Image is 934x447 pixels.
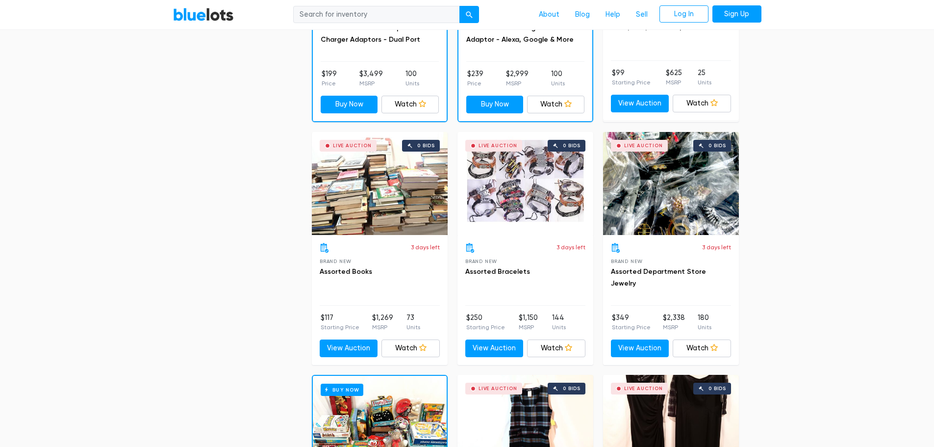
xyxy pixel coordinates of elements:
div: 0 bids [417,143,435,148]
a: Watch [673,340,731,357]
a: Assorted Books [320,267,372,276]
p: Starting Price [612,323,651,332]
a: Help [598,5,628,24]
a: BlueLots [173,7,234,22]
p: Units [698,323,711,332]
p: Units [698,78,711,87]
li: 180 [698,313,711,332]
li: $199 [322,69,337,88]
p: Starting Price [612,78,651,87]
li: $1,150 [519,313,538,332]
p: MSRP [666,78,682,87]
li: $239 [467,69,483,88]
div: Live Auction [333,143,372,148]
p: MSRP [372,323,393,332]
a: Sell [628,5,656,24]
div: Live Auction [479,386,517,391]
a: Watch [527,96,584,113]
a: Watch [673,95,731,112]
div: Live Auction [624,143,663,148]
a: Log In [659,5,708,23]
a: View Auction [611,95,669,112]
a: Sign Up [712,5,761,23]
a: Buy Now [321,96,378,113]
p: MSRP [359,79,383,88]
a: Assorted Department Store Jewelry [611,267,706,288]
div: Live Auction [479,143,517,148]
a: View Auction [611,340,669,357]
p: 3 days left [702,243,731,252]
li: $625 [666,68,682,87]
li: $3,499 [359,69,383,88]
li: $117 [321,313,359,332]
p: MSRP [519,323,538,332]
p: Starting Price [466,323,505,332]
p: MSRP [663,323,685,332]
span: Brand New [611,259,643,264]
div: 0 bids [708,386,726,391]
p: 3 days left [556,243,585,252]
li: $250 [466,313,505,332]
a: Watch [381,340,440,357]
p: Price [467,79,483,88]
div: Live Auction [624,386,663,391]
li: $1,269 [372,313,393,332]
p: MSRP [506,79,529,88]
p: 3 days left [411,243,440,252]
a: View Auction [465,340,524,357]
li: 25 [698,68,711,87]
li: 100 [405,69,419,88]
li: $349 [612,313,651,332]
span: Brand New [320,259,352,264]
p: Units [552,323,566,332]
a: Watch [527,340,585,357]
a: About [531,5,567,24]
a: Watch [381,96,439,113]
div: 0 bids [563,143,581,148]
a: Buy Now [466,96,524,113]
p: Units [406,323,420,332]
a: Live Auction 0 bids [312,132,448,235]
p: Starting Price [321,323,359,332]
p: Units [551,79,565,88]
a: View Auction [320,340,378,357]
div: 0 bids [563,386,581,391]
a: Assorted Bracelets [465,267,530,276]
li: $2,338 [663,313,685,332]
p: Units [405,79,419,88]
h6: Buy Now [321,384,363,396]
a: Live Auction 0 bids [603,132,739,235]
li: 144 [552,313,566,332]
li: $99 [612,68,651,87]
p: Price [322,79,337,88]
a: Live Auction 0 bids [457,132,593,235]
li: 100 [551,69,565,88]
span: Brand New [465,259,497,264]
a: Blog [567,5,598,24]
input: Search for inventory [293,6,460,24]
li: $2,999 [506,69,529,88]
li: 73 [406,313,420,332]
div: 0 bids [708,143,726,148]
